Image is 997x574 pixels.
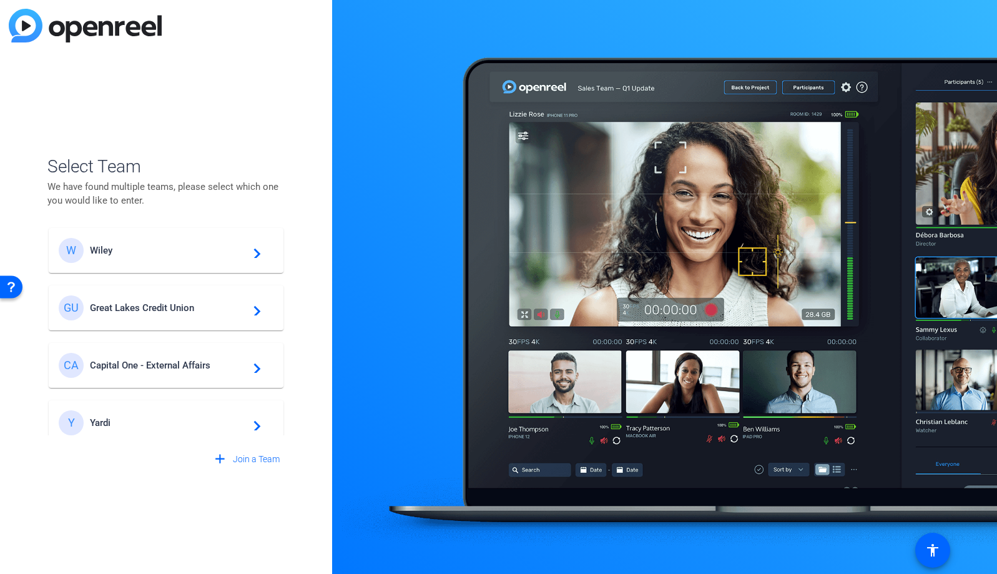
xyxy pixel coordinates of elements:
mat-icon: navigate_next [246,415,261,430]
p: We have found multiple teams, please select which one you would like to enter. [47,180,285,207]
span: Yardi [90,417,246,428]
span: Join a Team [233,453,280,466]
div: CA [59,353,84,378]
span: Wiley [90,245,246,256]
mat-icon: navigate_next [246,358,261,373]
img: blue-gradient.svg [9,9,162,42]
div: W [59,238,84,263]
mat-icon: navigate_next [246,243,261,258]
button: Join a Team [207,448,285,470]
mat-icon: add [212,452,228,467]
span: Great Lakes Credit Union [90,302,246,314]
div: GU [59,295,84,320]
div: Y [59,410,84,435]
mat-icon: navigate_next [246,300,261,315]
span: Capital One - External Affairs [90,360,246,371]
mat-icon: accessibility [925,543,940,558]
span: Select Team [47,154,285,180]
